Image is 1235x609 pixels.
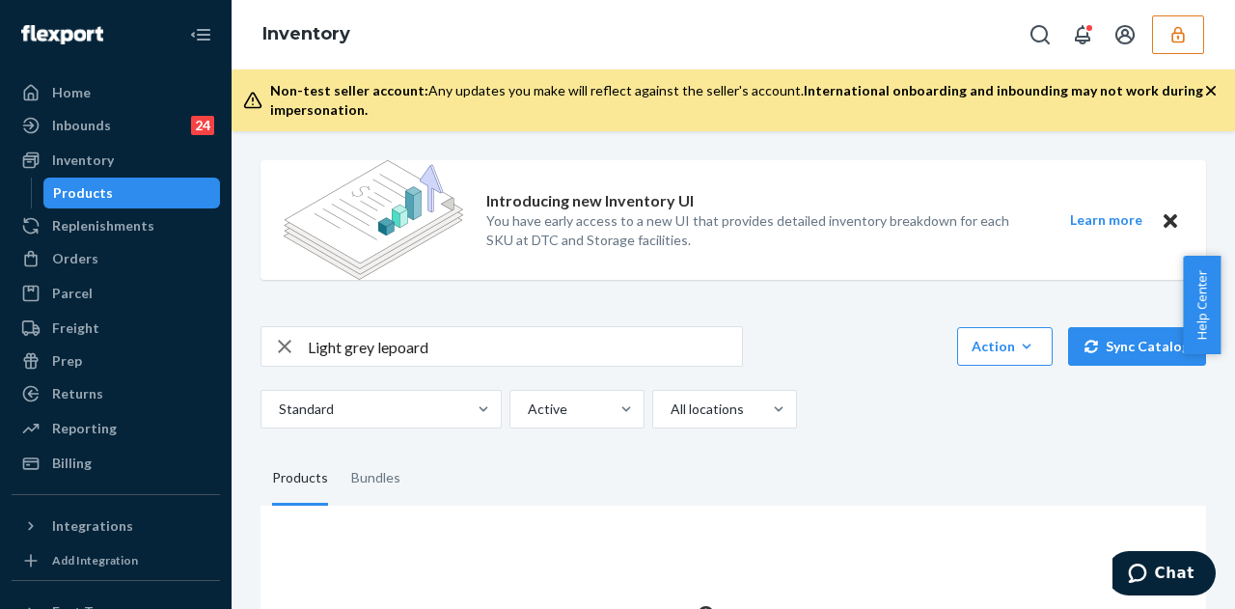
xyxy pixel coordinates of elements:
[52,384,103,403] div: Returns
[270,81,1204,120] div: Any updates you make will reflect against the seller's account.
[52,454,92,473] div: Billing
[191,116,214,135] div: 24
[12,413,220,444] a: Reporting
[52,516,133,536] div: Integrations
[52,419,117,438] div: Reporting
[1063,15,1102,54] button: Open notifications
[52,318,99,338] div: Freight
[12,278,220,309] a: Parcel
[12,346,220,376] a: Prep
[12,243,220,274] a: Orders
[957,327,1053,366] button: Action
[52,116,111,135] div: Inbounds
[181,15,220,54] button: Close Navigation
[12,448,220,479] a: Billing
[1068,327,1206,366] button: Sync Catalog
[52,83,91,102] div: Home
[1057,208,1154,233] button: Learn more
[308,327,742,366] input: Search inventory by name or sku
[52,284,93,303] div: Parcel
[12,210,220,241] a: Replenishments
[1183,256,1221,354] button: Help Center
[272,452,328,506] div: Products
[1158,208,1183,233] button: Close
[43,178,221,208] a: Products
[52,351,82,371] div: Prep
[277,400,279,419] input: Standard
[12,313,220,344] a: Freight
[262,23,350,44] a: Inventory
[351,452,400,506] div: Bundles
[526,400,528,419] input: Active
[486,211,1034,250] p: You have early access to a new UI that provides detailed inventory breakdown for each SKU at DTC ...
[247,7,366,63] ol: breadcrumbs
[52,249,98,268] div: Orders
[52,151,114,170] div: Inventory
[972,337,1038,356] div: Action
[12,378,220,409] a: Returns
[12,145,220,176] a: Inventory
[1112,551,1216,599] iframe: Opens a widget where you can chat to one of our agents
[669,400,671,419] input: All locations
[52,552,138,568] div: Add Integration
[486,190,694,212] p: Introducing new Inventory UI
[270,82,428,98] span: Non-test seller account:
[1106,15,1144,54] button: Open account menu
[12,110,220,141] a: Inbounds24
[12,549,220,572] a: Add Integration
[12,77,220,108] a: Home
[21,25,103,44] img: Flexport logo
[12,511,220,541] button: Integrations
[53,183,113,203] div: Products
[284,160,463,280] img: new-reports-banner-icon.82668bd98b6a51aee86340f2a7b77ae3.png
[52,216,154,235] div: Replenishments
[1021,15,1059,54] button: Open Search Box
